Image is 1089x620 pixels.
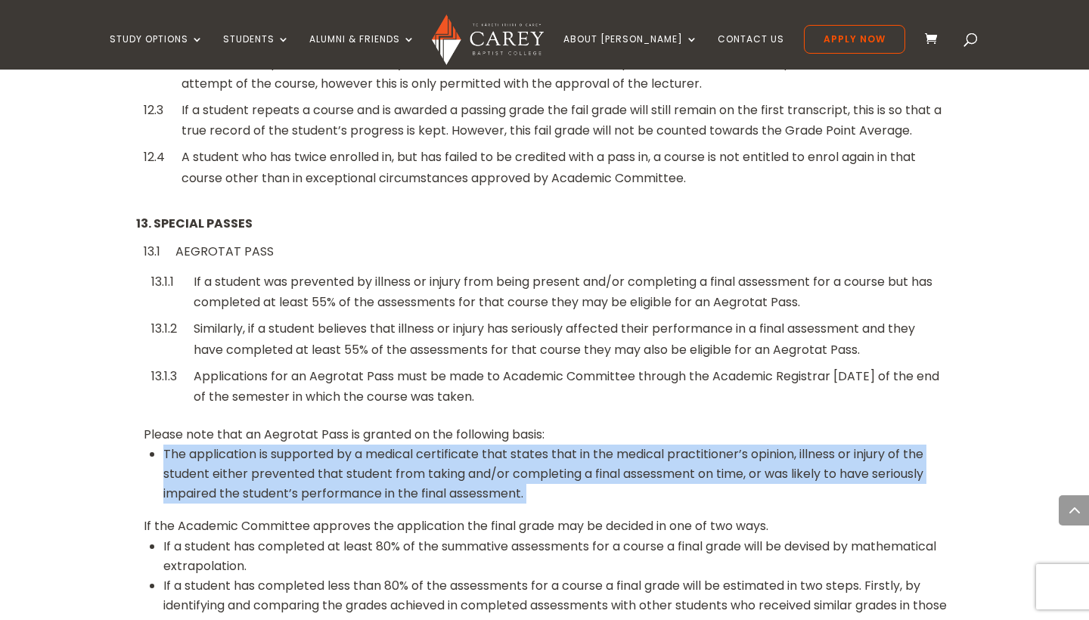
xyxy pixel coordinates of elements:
div: 13.1.2 [151,318,177,339]
div: Applications for an Aegrotat Pass must be made to Academic Committee through the Academic Registr... [194,366,945,407]
div: Similarly, if a student believes that illness or injury has seriously affected their performance ... [194,318,945,359]
p: Please note that an Aegrotat Pass is granted on the following basis: [144,424,953,445]
a: Study Options [110,34,203,70]
a: Apply Now [804,25,905,54]
div: If a student was prevented by illness or injury from being present and/or completing a final asse... [194,271,945,312]
div: 13.1.1 [151,271,177,292]
li: If a student has completed at least 80% of the summative assessments for a course a final grade w... [163,537,953,576]
div: If a course is repeated a student may wish to resubmit revised versions of previous assessments c... [181,53,945,94]
strong: 13. SPECIAL PASSES [136,215,253,232]
p: If the Academic Committee approves the application the final grade may be decided in one of two w... [144,516,953,536]
li: The application is supported by a medical certificate that states that in the medical practitione... [163,445,953,504]
div: If a student repeats a course and is awarded a passing grade the fail grade will still remain on ... [181,100,945,141]
img: Carey Baptist College [432,14,543,65]
a: Students [223,34,290,70]
a: About [PERSON_NAME] [563,34,698,70]
div: 12.4 [144,147,165,167]
div: 12.3 [144,100,165,120]
div: 13.1.3 [151,366,177,386]
div: A student who has twice enrolled in, but has failed to be credited with a pass in, a course is no... [181,147,945,188]
p: 13.1 AEGROTAT PASS [144,241,953,262]
a: Alumni & Friends [309,34,415,70]
a: Contact Us [718,34,784,70]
